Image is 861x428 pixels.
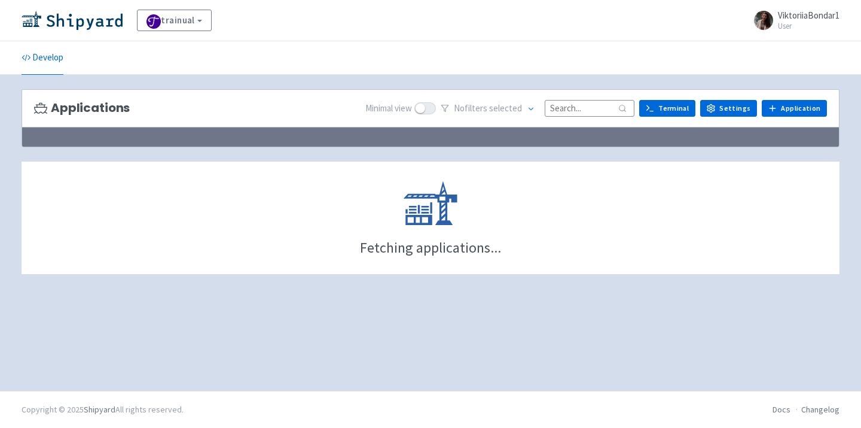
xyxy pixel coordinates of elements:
[545,100,634,116] input: Search...
[22,403,184,416] div: Copyright © 2025 All rights reserved.
[360,241,501,255] div: Fetching applications...
[365,102,412,116] span: Minimal view
[747,11,839,30] a: ViktoriiaBondar1 User
[454,102,522,116] span: No filter s
[489,102,522,114] span: selected
[700,100,757,117] a: Settings
[778,22,839,30] small: User
[84,404,115,415] a: Shipyard
[137,10,212,31] a: trainual
[762,100,827,117] a: Application
[773,404,790,415] a: Docs
[778,10,839,21] span: ViktoriiaBondar1
[22,11,123,30] img: Shipyard logo
[801,404,839,415] a: Changelog
[22,41,63,75] a: Develop
[34,101,130,115] h3: Applications
[639,100,695,117] a: Terminal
